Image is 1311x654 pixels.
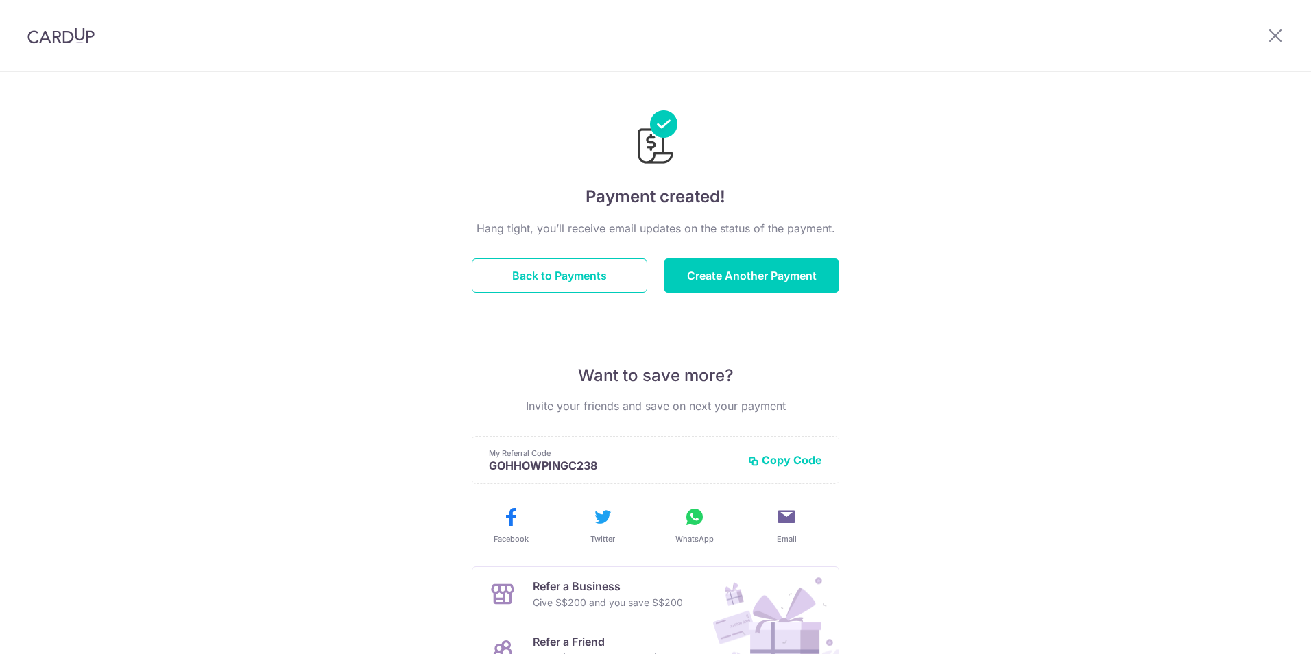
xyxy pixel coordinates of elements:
[675,533,714,544] span: WhatsApp
[777,533,797,544] span: Email
[489,448,737,459] p: My Referral Code
[27,27,95,44] img: CardUp
[664,258,839,293] button: Create Another Payment
[590,533,615,544] span: Twitter
[472,365,839,387] p: Want to save more?
[472,398,839,414] p: Invite your friends and save on next your payment
[494,533,529,544] span: Facebook
[562,506,643,544] button: Twitter
[746,506,827,544] button: Email
[634,110,677,168] img: Payments
[533,633,671,650] p: Refer a Friend
[748,453,822,467] button: Copy Code
[470,506,551,544] button: Facebook
[472,258,647,293] button: Back to Payments
[489,459,737,472] p: GOHHOWPINGC238
[472,184,839,209] h4: Payment created!
[533,594,683,611] p: Give S$200 and you save S$200
[533,578,683,594] p: Refer a Business
[472,220,839,237] p: Hang tight, you’ll receive email updates on the status of the payment.
[654,506,735,544] button: WhatsApp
